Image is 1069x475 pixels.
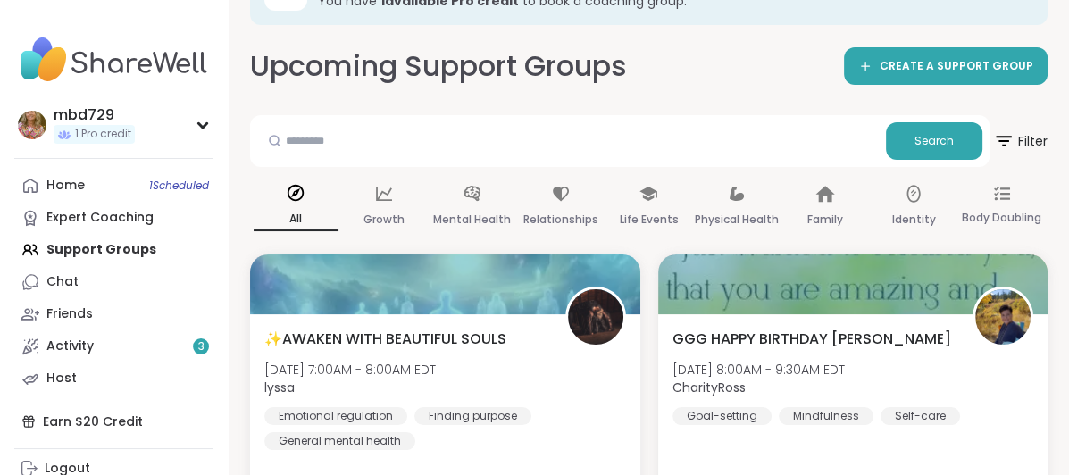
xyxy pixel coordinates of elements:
[264,407,407,425] div: Emotional regulation
[14,362,213,395] a: Host
[779,407,873,425] div: Mindfulness
[46,370,77,387] div: Host
[46,209,154,227] div: Expert Coaching
[264,379,295,396] b: lyssa
[886,122,982,160] button: Search
[198,339,205,354] span: 3
[881,407,960,425] div: Self-care
[14,405,213,437] div: Earn $20 Credit
[14,266,213,298] a: Chat
[993,115,1048,167] button: Filter
[414,407,531,425] div: Finding purpose
[619,209,678,230] p: Life Events
[672,329,951,350] span: GGG HAPPY BIRTHDAY [PERSON_NAME]
[568,289,623,345] img: lyssa
[993,120,1048,162] span: Filter
[433,209,511,230] p: Mental Health
[264,329,506,350] span: ✨AWAKEN WITH BEAUTIFUL SOULS
[149,179,209,193] span: 1 Scheduled
[14,298,213,330] a: Friends
[54,105,135,125] div: mbd729
[250,46,627,87] h2: Upcoming Support Groups
[46,305,93,323] div: Friends
[807,209,843,230] p: Family
[14,202,213,234] a: Expert Coaching
[672,361,845,379] span: [DATE] 8:00AM - 9:30AM EDT
[46,177,85,195] div: Home
[363,209,405,230] p: Growth
[264,361,436,379] span: [DATE] 7:00AM - 8:00AM EDT
[672,407,772,425] div: Goal-setting
[14,170,213,202] a: Home1Scheduled
[844,47,1048,85] a: CREATE A SUPPORT GROUP
[880,59,1033,74] span: CREATE A SUPPORT GROUP
[523,209,598,230] p: Relationships
[46,273,79,291] div: Chat
[14,330,213,362] a: Activity3
[46,337,94,355] div: Activity
[962,207,1041,229] p: Body Doubling
[14,29,213,91] img: ShareWell Nav Logo
[891,209,935,230] p: Identity
[75,127,131,142] span: 1 Pro credit
[264,432,415,450] div: General mental health
[975,289,1031,345] img: CharityRoss
[254,208,338,231] p: All
[914,133,954,149] span: Search
[695,209,779,230] p: Physical Health
[18,111,46,139] img: mbd729
[672,379,746,396] b: CharityRoss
